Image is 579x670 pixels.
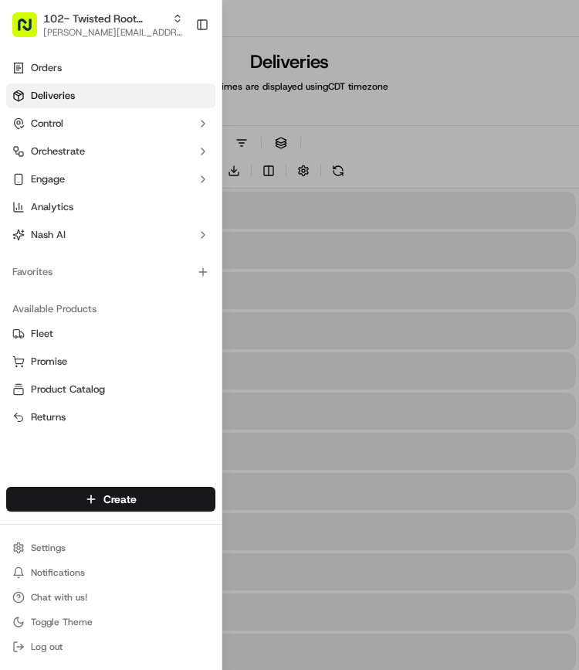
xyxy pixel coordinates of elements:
button: Start new chat [262,151,281,170]
button: Toggle Theme [6,611,215,633]
button: Nash AI [6,223,215,247]
button: Create [6,487,215,512]
button: Promise [6,349,215,374]
button: Settings [6,537,215,559]
img: Nash [15,15,46,46]
button: Notifications [6,562,215,583]
div: We're available if you need us! [52,162,195,175]
span: Settings [31,542,66,554]
a: Orders [6,56,215,80]
span: Engage [31,172,65,186]
button: Orchestrate [6,139,215,164]
button: Control [6,111,215,136]
img: 1736555255976-a54dd68f-1ca7-489b-9aae-adbdc363a1c4 [15,147,43,175]
button: Log out [6,636,215,658]
a: 💻API Documentation [124,217,254,245]
div: Available Products [6,297,215,321]
a: Promise [12,355,209,369]
a: Product Catalog [12,383,209,396]
button: Returns [6,405,215,430]
span: Nash AI [31,228,66,242]
span: Orchestrate [31,145,85,158]
a: Fleet [12,327,209,341]
div: Favorites [6,260,215,284]
button: [PERSON_NAME][EMAIL_ADDRESS][PERSON_NAME][DOMAIN_NAME] [43,26,183,39]
a: Deliveries [6,83,215,108]
span: Returns [31,410,66,424]
a: Powered byPylon [109,260,187,273]
span: API Documentation [146,223,248,239]
button: 102- Twisted Root Burger - Deep Ellum [43,11,166,26]
span: Product Catalog [31,383,105,396]
input: Got a question? Start typing here... [40,99,278,115]
p: Welcome 👋 [15,61,281,86]
span: Create [103,491,137,507]
span: Notifications [31,566,85,579]
div: 📗 [15,225,28,237]
span: Promise [31,355,67,369]
button: Chat with us! [6,587,215,608]
button: Engage [6,167,215,192]
div: 💻 [130,225,143,237]
div: Start new chat [52,147,253,162]
span: Knowledge Base [31,223,118,239]
span: Toggle Theme [31,616,93,628]
button: Fleet [6,321,215,346]
span: Log out [31,641,63,653]
span: Analytics [31,200,73,214]
span: Chat with us! [31,591,87,604]
button: Product Catalog [6,377,215,402]
a: 📗Knowledge Base [9,217,124,245]
a: Returns [12,410,209,424]
span: Pylon [154,261,187,273]
button: 102- Twisted Root Burger - Deep Ellum[PERSON_NAME][EMAIL_ADDRESS][PERSON_NAME][DOMAIN_NAME] [6,6,189,43]
span: Fleet [31,327,53,341]
a: Analytics [6,195,215,219]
